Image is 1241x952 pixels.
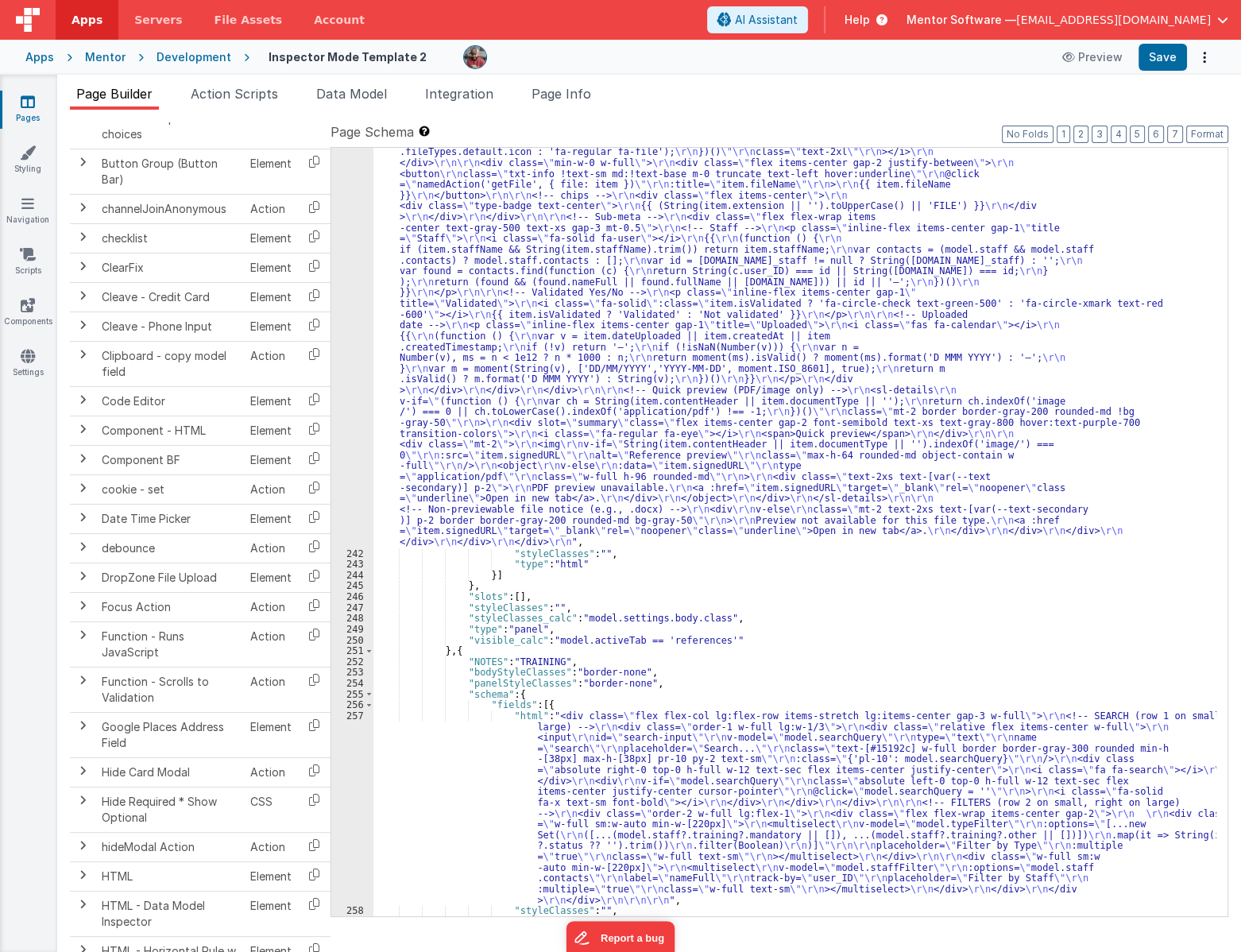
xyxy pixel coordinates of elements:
td: Action [244,474,298,504]
td: Element [244,861,298,891]
div: 251 [331,645,373,656]
td: Action [244,667,298,712]
td: Element [244,149,298,194]
div: 252 [331,656,373,668]
td: Element [244,416,298,445]
td: Cleave - Credit Card [95,282,244,312]
span: File Assets [215,12,283,28]
td: Element [244,223,298,253]
span: Apps [72,12,102,28]
td: Element [244,891,298,936]
button: 4 [1111,126,1127,143]
div: 256 [331,699,373,710]
td: Focus Action [95,592,244,621]
td: Cleave - Phone Input [95,312,244,341]
td: channelJoinAnonymous [95,194,244,223]
td: Action [244,757,298,787]
td: cookie - set [95,474,244,504]
span: Page Info [532,86,591,102]
td: Action [244,592,298,621]
td: Action [244,621,298,667]
td: Component - HTML [95,416,244,445]
img: eba322066dbaa00baf42793ca2fab581 [464,46,486,68]
div: 253 [331,667,373,678]
button: No Folds [1002,126,1053,143]
td: Element [244,282,298,312]
td: Element [244,712,298,757]
td: Element [244,253,298,282]
td: HTML [95,861,244,891]
td: Date Time Picker [95,504,244,533]
td: Hide Card Modal [95,757,244,787]
span: Help [845,12,870,28]
button: 2 [1073,126,1088,143]
div: 244 [331,570,373,581]
span: AI Assistant [735,12,798,28]
div: 246 [331,591,373,602]
td: Hide Required * Show Optional [95,787,244,832]
span: Page Builder [76,86,153,102]
td: CSS [244,787,298,832]
button: Preview [1053,45,1132,70]
td: hideModal Action [95,832,244,861]
button: 7 [1167,126,1183,143]
td: Element [244,445,298,474]
div: 242 [331,548,373,559]
td: HTML - Data Model Inspector [95,891,244,936]
div: Mentor [85,49,126,65]
td: Function - Runs JavaScript [95,621,244,667]
div: 248 [331,613,373,624]
td: Element [244,504,298,533]
td: Element [244,386,298,416]
div: 258 [331,905,373,916]
td: checklist [95,223,244,253]
div: 255 [331,689,373,700]
td: Element [244,103,298,149]
button: 1 [1057,126,1070,143]
td: Function - Scrolls to Validation [95,667,244,712]
button: 5 [1130,126,1145,143]
span: [EMAIL_ADDRESS][DOMAIN_NAME] [1016,12,1211,28]
td: Clipboard - copy model field [95,341,244,386]
div: 245 [331,580,373,591]
button: 6 [1148,126,1164,143]
td: Component BF [95,445,244,474]
td: Code Editor [95,386,244,416]
span: Data Model [316,86,387,102]
span: Integration [425,86,493,102]
span: Page Schema [331,122,414,141]
td: Action [244,832,298,861]
div: 257 [331,710,373,905]
div: 250 [331,635,373,646]
button: AI Assistant [707,6,808,33]
h4: Inspector Mode Template 2 [269,51,427,63]
div: Development [157,49,231,65]
div: 254 [331,678,373,689]
button: Options [1193,46,1216,68]
td: Button - Dropdown with choices [95,103,244,149]
div: 243 [331,559,373,570]
td: DropZone File Upload [95,563,244,592]
td: Element [244,563,298,592]
td: debounce [95,533,244,563]
td: Action [244,194,298,223]
td: Button Group (Button Bar) [95,149,244,194]
td: Action [244,533,298,563]
td: Action [244,341,298,386]
span: Action Scripts [191,86,278,102]
button: Format [1186,126,1228,143]
td: Element [244,312,298,341]
span: Servers [134,12,182,28]
div: 247 [331,602,373,613]
td: Google Places Address Field [95,712,244,757]
button: Save [1139,44,1187,71]
td: ClearFix [95,253,244,282]
button: 3 [1092,126,1108,143]
span: Mentor Software — [907,12,1016,28]
div: Apps [25,49,54,65]
div: 249 [331,624,373,635]
button: Mentor Software — [EMAIL_ADDRESS][DOMAIN_NAME] [907,12,1228,28]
